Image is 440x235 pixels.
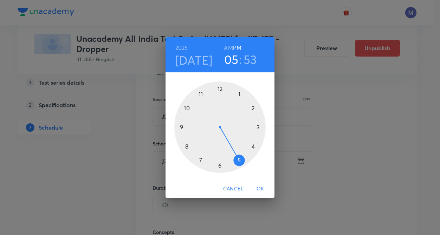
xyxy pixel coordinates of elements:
[239,52,242,67] h3: :
[220,182,246,195] button: Cancel
[233,43,241,53] button: PM
[249,182,272,195] button: OK
[223,184,244,193] span: Cancel
[224,52,239,67] button: 05
[252,184,269,193] span: OK
[175,53,213,67] button: [DATE]
[175,43,188,53] button: 2025
[244,52,257,67] button: 53
[224,43,233,53] button: AM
